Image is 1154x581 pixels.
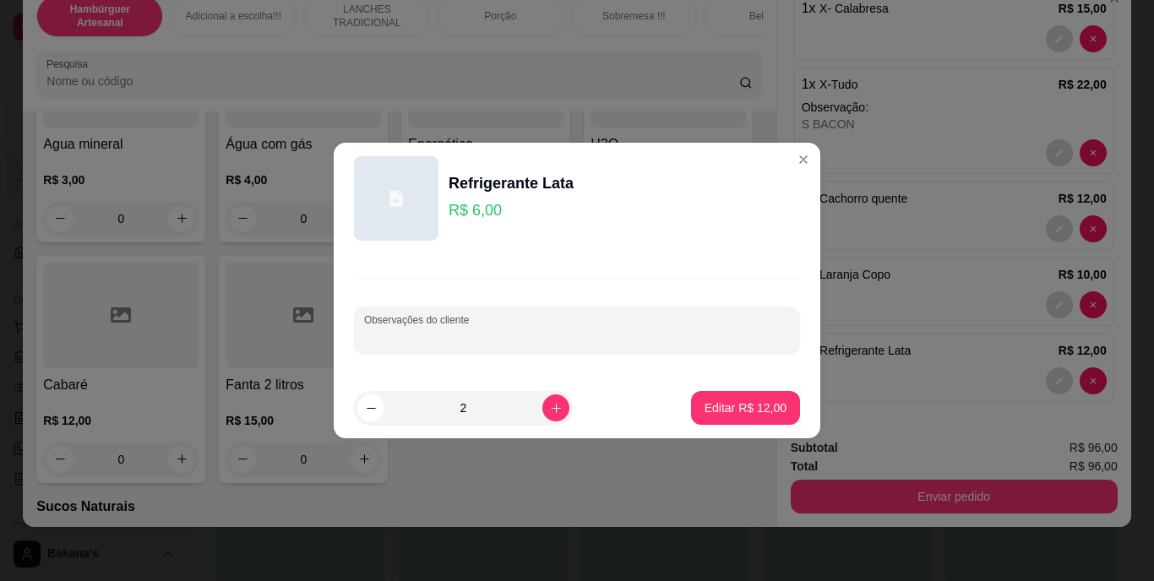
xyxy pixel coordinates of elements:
button: increase-product-quantity [542,394,569,421]
button: decrease-product-quantity [357,394,384,421]
button: Editar R$ 12,00 [691,391,800,425]
label: Observações do cliente [364,312,475,327]
input: Observações do cliente [364,329,790,345]
p: R$ 6,00 [449,198,574,222]
div: Refrigerante Lata [449,171,574,195]
p: Editar R$ 12,00 [705,399,787,416]
button: Close [790,146,817,173]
